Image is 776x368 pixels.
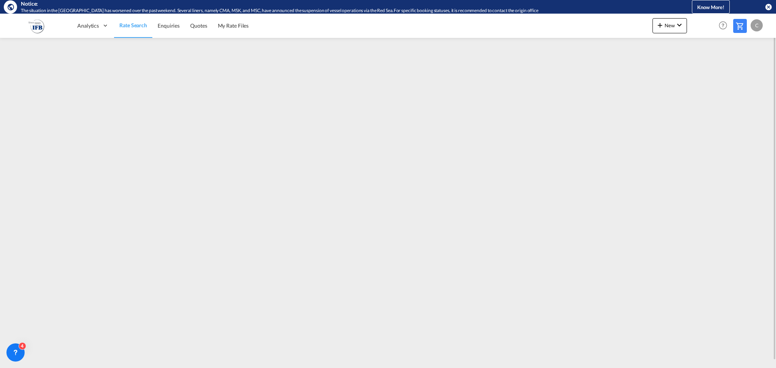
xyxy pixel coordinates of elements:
[158,22,180,29] span: Enquiries
[152,13,185,38] a: Enquiries
[11,17,63,34] img: c8e2f150251911ee8d1b973dd8a477fe.png
[77,22,99,30] span: Analytics
[185,13,212,38] a: Quotes
[119,22,147,28] span: Rate Search
[765,3,772,11] button: icon-close-circle
[218,22,249,29] span: My Rate Files
[697,4,724,10] span: Know More!
[21,8,657,14] div: The situation in the Red Sea has worsened over the past weekend. Several liners, namely CMA, MSK,...
[114,13,152,38] a: Rate Search
[7,3,14,11] md-icon: icon-earth
[675,20,684,30] md-icon: icon-chevron-down
[751,19,763,31] div: C
[72,13,114,38] div: Analytics
[656,22,684,28] span: New
[656,20,665,30] md-icon: icon-plus 400-fg
[190,22,207,29] span: Quotes
[213,13,254,38] a: My Rate Files
[717,19,729,32] span: Help
[717,19,733,33] div: Help
[652,18,687,33] button: icon-plus 400-fgNewicon-chevron-down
